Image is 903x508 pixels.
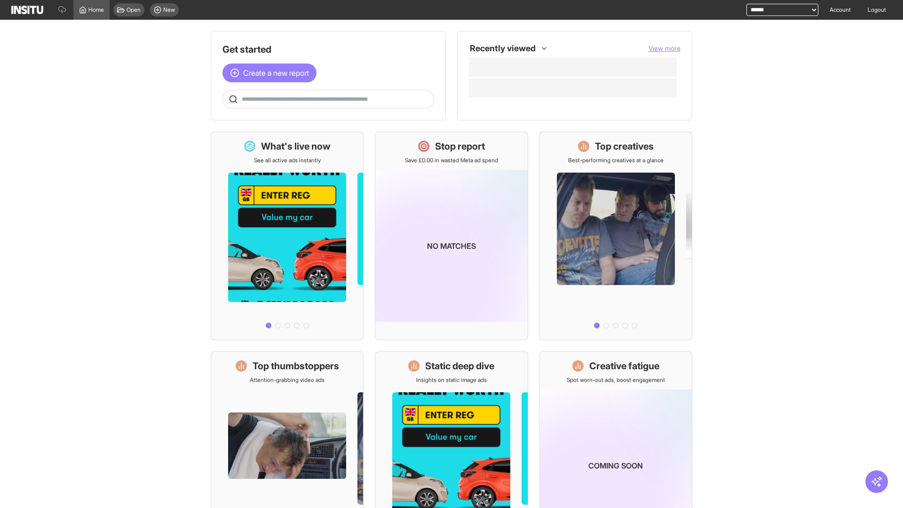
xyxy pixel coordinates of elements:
h1: What's live now [261,140,331,153]
span: Create a new report [243,67,309,79]
a: What's live nowSee all active ads instantly [211,132,364,340]
p: Attention-grabbing video ads [250,376,325,384]
p: Save £0.00 in wasted Meta ad spend [405,157,498,164]
span: New [163,6,175,14]
button: Create a new report [222,63,317,82]
a: Top creativesBest-performing creatives at a glance [539,132,692,340]
span: Open [127,6,141,14]
a: Stop reportSave £0.00 in wasted Meta ad spendNo matches [375,132,528,340]
span: View more [649,44,681,52]
img: coming-soon-gradient_kfitwp.png [375,170,527,322]
h1: Static deep dive [425,359,494,373]
span: Home [88,6,104,14]
img: Logo [11,6,43,14]
h1: Top thumbstoppers [253,359,339,373]
h1: Stop report [435,140,485,153]
h1: Get started [222,43,434,56]
button: View more [649,44,681,53]
p: Best-performing creatives at a glance [568,157,664,164]
p: See all active ads instantly [254,157,321,164]
p: Insights on static image ads [416,376,487,384]
h1: Top creatives [595,140,654,153]
p: No matches [427,240,476,252]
